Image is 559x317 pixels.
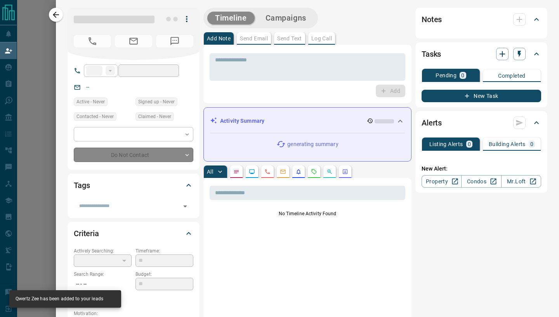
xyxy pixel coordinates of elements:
svg: Listing Alerts [295,169,302,175]
span: Signed up - Never [138,98,175,106]
div: Do Not Contact [74,148,193,162]
span: Active - Never [76,98,105,106]
button: Campaigns [258,12,314,24]
svg: Agent Actions [342,169,348,175]
p: Timeframe: [135,247,193,254]
p: generating summary [287,140,338,148]
svg: Emails [280,169,286,175]
svg: Requests [311,169,317,175]
span: Claimed - Never [138,113,171,120]
p: New Alert: [422,165,541,173]
span: No Number [156,35,193,47]
p: No Timeline Activity Found [210,210,405,217]
h2: Notes [422,13,442,26]
h2: Alerts [422,117,442,129]
div: Alerts [422,113,541,132]
h2: Criteria [74,227,99,240]
div: Tasks [422,45,541,63]
a: Condos [461,175,501,188]
button: Timeline [207,12,255,24]
a: Property [422,175,462,188]
p: Areas Searched: [74,294,193,301]
p: Pending [436,73,457,78]
span: No Email [115,35,152,47]
p: Listing Alerts [429,141,463,147]
div: Notes [422,10,541,29]
h2: Tasks [422,48,441,60]
p: Completed [498,73,526,78]
p: Motivation: [74,310,193,317]
svg: Calls [264,169,271,175]
p: Budget: [135,271,193,278]
p: Building Alerts [489,141,526,147]
p: Add Note [207,36,231,41]
p: Actively Searching: [74,247,132,254]
div: Tags [74,176,193,195]
svg: Opportunities [326,169,333,175]
svg: Lead Browsing Activity [249,169,255,175]
p: Activity Summary [220,117,264,125]
p: 0 [530,141,533,147]
p: Search Range: [74,271,132,278]
span: Contacted - Never [76,113,114,120]
p: 0 [461,73,464,78]
span: No Number [74,35,111,47]
div: Activity Summary [210,114,405,128]
h2: Tags [74,179,90,192]
div: Qwertz Zee has been added to your leads [16,293,103,305]
svg: Notes [233,169,240,175]
p: -- - -- [74,278,132,291]
a: -- [86,84,89,90]
a: Mr.Loft [501,175,541,188]
button: Open [180,201,191,212]
p: All [207,169,213,174]
div: Criteria [74,224,193,243]
p: 0 [468,141,471,147]
button: New Task [422,90,541,102]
